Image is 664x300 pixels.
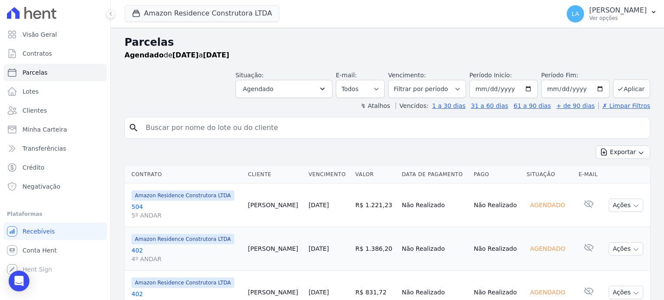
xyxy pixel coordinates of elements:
a: Negativação [3,178,107,195]
button: Aplicar [613,79,650,98]
th: E-mail [575,166,603,183]
a: Lotes [3,83,107,100]
a: Recebíveis [3,223,107,240]
a: Crédito [3,159,107,176]
strong: [DATE] [203,51,229,59]
th: Data de Pagamento [398,166,470,183]
td: [PERSON_NAME] [245,227,305,271]
a: ✗ Limpar Filtros [598,102,650,109]
a: [DATE] [309,202,329,208]
label: E-mail: [336,72,357,79]
div: Plataformas [7,209,103,219]
span: Amazon Residence Construtora LTDA [131,190,234,201]
button: Amazon Residence Construtora LTDA [124,5,279,22]
td: Não Realizado [470,227,523,271]
a: Clientes [3,102,107,119]
span: Lotes [22,87,39,96]
span: Parcelas [22,68,48,77]
div: Open Intercom Messenger [9,271,29,291]
label: Vencimento: [388,72,426,79]
span: LA [571,11,579,17]
i: search [128,123,139,133]
div: Agendado [527,286,568,298]
div: Agendado [527,243,568,255]
span: Transferências [22,144,66,153]
a: 61 a 90 dias [514,102,551,109]
a: [DATE] [309,289,329,296]
label: Período Fim: [541,71,610,80]
th: Valor [352,166,398,183]
td: R$ 1.221,23 [352,183,398,227]
th: Pago [470,166,523,183]
a: Minha Carteira [3,121,107,138]
button: Ações [609,242,643,256]
a: 5045º ANDAR [131,202,241,220]
th: Vencimento [305,166,352,183]
button: Ações [609,199,643,212]
td: R$ 1.386,20 [352,227,398,271]
span: Contratos [22,49,52,58]
span: 4º ANDAR [131,255,241,263]
a: [DATE] [309,245,329,252]
a: + de 90 dias [556,102,595,109]
a: 31 a 60 dias [471,102,508,109]
span: Negativação [22,182,61,191]
button: Exportar [596,145,650,159]
label: Vencidos: [396,102,428,109]
a: Transferências [3,140,107,157]
td: Não Realizado [398,183,470,227]
span: Recebíveis [22,227,55,236]
button: LA [PERSON_NAME] Ver opções [560,2,664,26]
p: [PERSON_NAME] [589,6,647,15]
a: 1 a 30 dias [432,102,466,109]
td: Não Realizado [398,227,470,271]
th: Situação [523,166,575,183]
label: Período Inicío: [469,72,512,79]
th: Contrato [124,166,245,183]
button: Agendado [236,80,332,98]
span: Crédito [22,163,45,172]
input: Buscar por nome do lote ou do cliente [140,119,646,136]
strong: [DATE] [172,51,199,59]
strong: Agendado [124,51,164,59]
span: Minha Carteira [22,125,67,134]
span: Agendado [243,84,274,94]
p: Ver opções [589,15,647,22]
h2: Parcelas [124,35,650,50]
td: Não Realizado [470,183,523,227]
a: Conta Hent [3,242,107,259]
span: Conta Hent [22,246,57,255]
span: Amazon Residence Construtora LTDA [131,234,234,244]
div: Agendado [527,199,568,211]
span: Visão Geral [22,30,57,39]
a: Contratos [3,45,107,62]
label: ↯ Atalhos [361,102,390,109]
span: 5º ANDAR [131,211,241,220]
p: de a [124,50,229,60]
button: Ações [609,286,643,299]
td: [PERSON_NAME] [245,183,305,227]
th: Cliente [245,166,305,183]
a: Visão Geral [3,26,107,43]
span: Clientes [22,106,47,115]
span: Amazon Residence Construtora LTDA [131,278,234,288]
a: Parcelas [3,64,107,81]
a: 4024º ANDAR [131,246,241,263]
label: Situação: [236,72,264,79]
